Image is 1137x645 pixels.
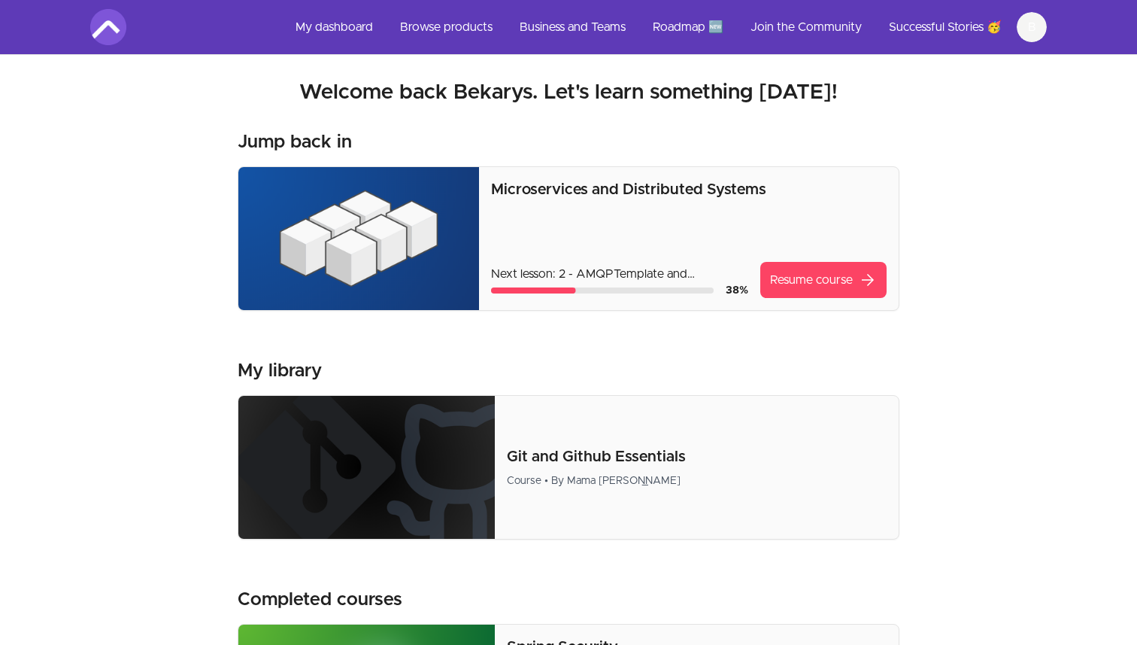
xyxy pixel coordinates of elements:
[491,265,748,283] p: Next lesson: 2 - AMQPTemplate and JacksonConverter
[238,396,495,539] img: Product image for Git and Github Essentials
[491,288,714,294] div: Course progress
[238,395,899,540] a: Product image for Git and Github EssentialsGit and Github EssentialsCourse • By Mama [PERSON_NAME]
[388,9,505,45] a: Browse products
[238,130,352,154] h3: Jump back in
[507,446,887,467] p: Git and Github Essentials
[491,179,887,200] p: Microservices and Distributed Systems
[238,588,402,612] h3: Completed courses
[283,9,1047,45] nav: Main
[1017,12,1047,42] button: B
[738,9,874,45] a: Join the Community
[238,359,322,383] h3: My library
[760,262,887,298] a: Resume coursearrow_forward
[641,9,735,45] a: Roadmap 🆕
[90,79,1047,106] h2: Welcome back Bekarys. Let's learn something [DATE]!
[859,271,877,289] span: arrow_forward
[283,9,385,45] a: My dashboard
[508,9,638,45] a: Business and Teams
[507,473,887,488] div: Course • By Mama [PERSON_NAME]
[726,285,748,296] span: 38 %
[877,9,1014,45] a: Successful Stories 🥳
[238,167,479,310] img: Product image for Microservices and Distributed Systems
[90,9,126,45] img: Amigoscode logo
